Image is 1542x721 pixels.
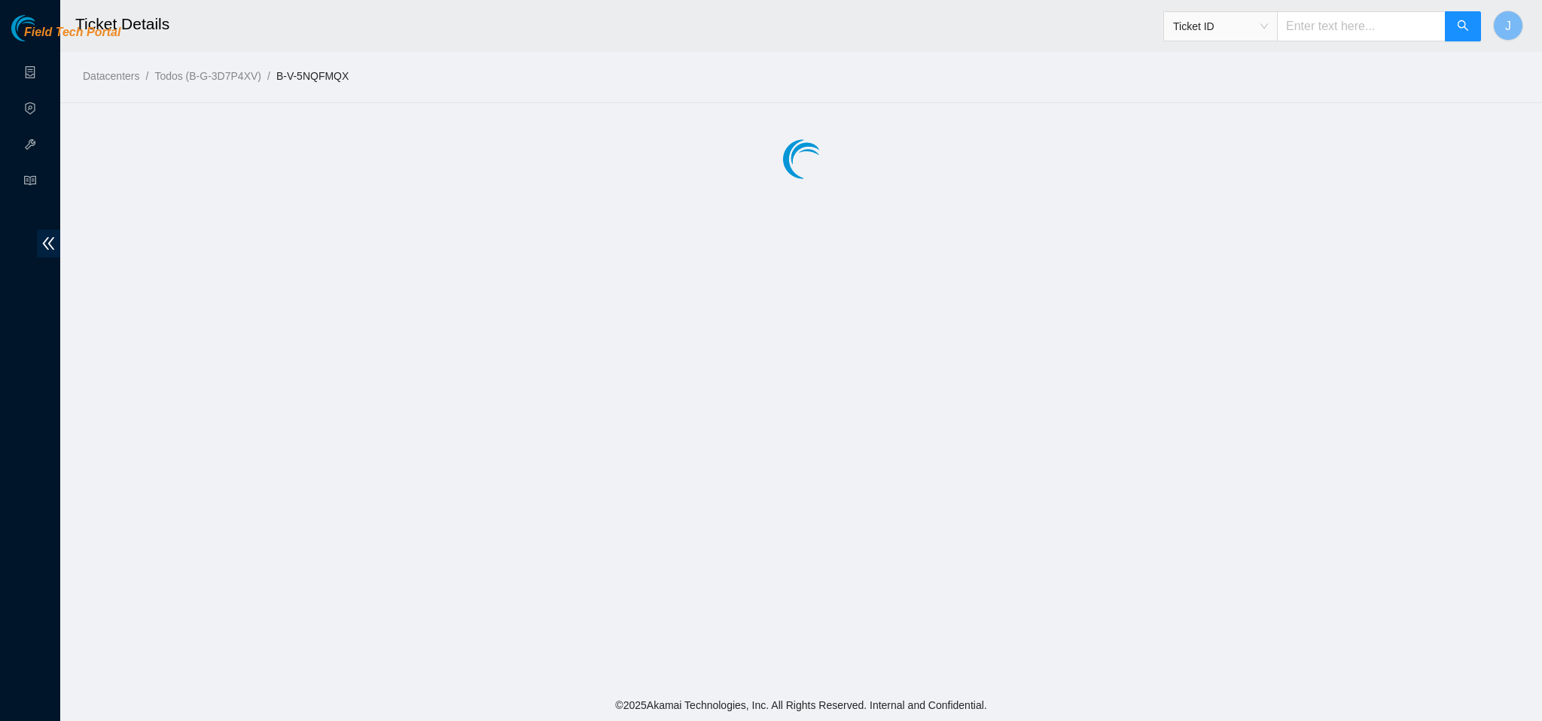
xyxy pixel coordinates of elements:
[1505,17,1511,35] span: J
[1445,11,1481,41] button: search
[24,168,36,198] span: read
[24,26,120,40] span: Field Tech Portal
[37,230,60,257] span: double-left
[1457,20,1469,34] span: search
[276,70,349,82] a: B-V-5NQFMQX
[60,689,1542,721] footer: © 2025 Akamai Technologies, Inc. All Rights Reserved. Internal and Confidential.
[1493,11,1523,41] button: J
[83,70,139,82] a: Datacenters
[267,70,270,82] span: /
[1277,11,1446,41] input: Enter text here...
[11,15,76,41] img: Akamai Technologies
[1173,15,1268,38] span: Ticket ID
[11,27,120,47] a: Akamai TechnologiesField Tech Portal
[154,70,261,82] a: Todos (B-G-3D7P4XV)
[145,70,148,82] span: /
